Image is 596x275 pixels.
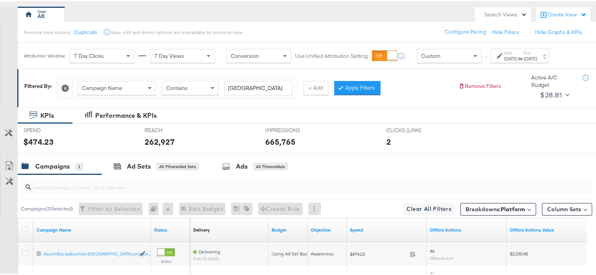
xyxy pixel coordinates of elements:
[127,161,151,170] div: Ad Sets
[154,226,187,232] a: Shows the current state of your Ad Campaign.
[43,250,136,256] a: Assembly-babyshop-[GEOGRAPHIC_DATA]-prospe...collection
[24,135,54,146] div: $474.23
[225,80,292,94] input: Enter a search term
[74,51,104,58] span: 7 Day Clicks
[531,73,574,87] div: Active A/C Budget
[82,83,122,90] span: Campaign Name
[482,55,490,58] span: ↑
[24,81,52,89] div: Filtered By:
[254,162,288,169] div: All Filtered Ads
[421,51,440,58] span: Custom
[547,10,587,18] div: Create View
[35,161,70,170] div: Campaigns
[231,51,259,58] span: Conversion
[272,250,315,256] div: Using Ad Set Budget
[430,254,454,259] sub: Offline Actions
[31,175,541,191] input: Search Campaigns by Name, ID or Objective
[76,162,83,169] div: 1
[460,202,536,214] button: Breakdowns:Platform
[145,126,203,133] span: REACH
[466,204,525,212] span: Breakdowns:
[430,226,504,232] a: Offline Actions.
[157,162,199,169] div: All Filtered Ad Sets
[38,11,45,19] div: AB
[406,203,451,213] span: Clear All Filters
[386,135,391,146] div: 2
[193,226,210,232] a: Reflects the ability of your Ad Campaign to achieve delivery based on ad states, schedule and bud...
[295,51,369,59] label: Use Unified Attribution Setting:
[542,202,592,214] button: Column Sets
[350,226,424,232] a: The total amount spent to date.
[74,27,97,35] button: Duplicate
[24,28,71,34] div: Personal View Actions:
[236,161,248,170] div: Ads
[24,52,66,58] div: Attribution Window:
[524,49,537,54] label: End:
[166,83,188,90] span: Contains
[157,258,175,263] label: Active
[154,51,184,58] span: 7 Day Views
[537,88,571,100] button: $28.81
[311,226,344,232] a: Your campaign's objective.
[145,135,175,146] div: 262,927
[535,27,582,35] button: Hide Graphs & KPIs
[517,54,524,60] strong: to
[350,250,407,256] span: $474.23
[510,250,528,255] span: $2,230.48
[199,248,220,253] span: Delivering
[95,110,157,119] div: Performance & KPIs
[40,110,54,119] div: KPIs
[303,80,328,94] button: + Add
[484,10,527,17] div: Search Views
[510,226,583,232] a: Offline Actions.
[504,49,517,54] label: Start:
[540,88,562,100] div: $28.81
[501,205,525,212] b: Platform
[403,202,455,214] button: Clear All Filters
[193,226,210,232] div: Delivery
[311,250,334,255] span: Awareness
[21,204,73,211] div: Campaigns ( 0 Selected)
[334,80,380,94] button: Apply Filters
[193,255,220,260] sub: ends on [DATE]
[265,135,295,146] div: 665,765
[272,226,304,232] a: The maximum amount you're willing to spend on your ads, on average each day or over the lifetime ...
[504,54,517,61] div: [DATE]
[458,81,501,89] button: Remove Filters
[386,126,445,133] span: CLICKS (LINK)
[149,201,163,214] div: 0
[439,24,492,38] button: Configure Pacing
[111,28,243,34] div: Save, edit and delete options are unavailable for personal view.
[36,226,148,232] a: Your campaign name.
[524,54,537,61] div: [DATE]
[492,27,519,35] button: Hide Filters
[265,126,324,133] span: IMPRESSIONS
[430,247,435,253] span: 46
[24,126,82,133] span: SPEND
